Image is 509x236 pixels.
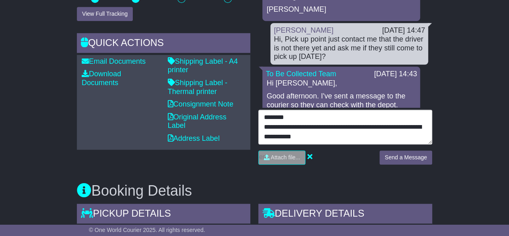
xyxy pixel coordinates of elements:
[274,26,333,34] a: [PERSON_NAME]
[77,33,251,55] div: Quick Actions
[89,227,205,233] span: © One World Courier 2025. All rights reserved.
[266,79,416,88] p: Hi [PERSON_NAME],
[258,204,432,226] div: Delivery Details
[168,57,238,74] a: Shipping Label - A4 printer
[382,26,425,35] div: [DATE] 14:47
[82,70,121,87] a: Download Documents
[168,79,227,96] a: Shipping Label - Thermal printer
[168,113,227,130] a: Original Address Label
[266,92,416,109] p: Good afternoon. I've sent a message to the courier so they can check with the depot.
[77,204,251,226] div: Pickup Details
[266,70,336,78] a: To Be Collected Team
[266,5,416,14] p: [PERSON_NAME]
[379,150,432,165] button: Send a Message
[374,70,417,79] div: [DATE] 14:43
[82,57,146,65] a: Email Documents
[274,35,425,61] div: Hi, Pick up point just contact me that the driver is not there yet and ask me if they still come ...
[77,7,133,21] button: View Full Tracking
[168,134,220,142] a: Address Label
[168,100,233,108] a: Consignment Note
[77,183,432,199] h3: Booking Details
